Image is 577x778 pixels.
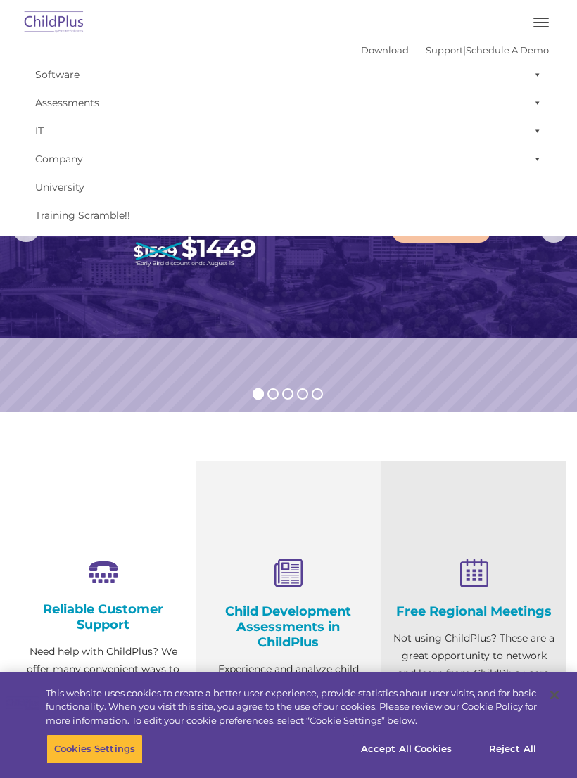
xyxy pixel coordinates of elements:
[21,601,185,632] h4: Reliable Customer Support
[206,661,370,766] p: Experience and analyze child assessments and Head Start data management in one system with zero c...
[361,44,409,56] a: Download
[21,6,87,39] img: ChildPlus by Procare Solutions
[28,201,549,229] a: Training Scramble!!
[28,145,549,173] a: Company
[46,687,537,728] div: This website uses cookies to create a better user experience, provide statistics about user visit...
[426,44,463,56] a: Support
[206,604,370,650] h4: Child Development Assessments in ChildPlus
[46,734,143,764] button: Cookies Settings
[466,44,549,56] a: Schedule A Demo
[28,117,549,145] a: IT
[353,734,459,764] button: Accept All Cookies
[28,89,549,117] a: Assessments
[469,734,557,764] button: Reject All
[28,173,549,201] a: University
[28,60,549,89] a: Software
[539,680,570,710] button: Close
[392,630,556,718] p: Not using ChildPlus? These are a great opportunity to network and learn from ChildPlus users. Fin...
[361,44,549,56] font: |
[392,604,556,619] h4: Free Regional Meetings
[21,643,185,766] p: Need help with ChildPlus? We offer many convenient ways to contact our amazing Customer Support r...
